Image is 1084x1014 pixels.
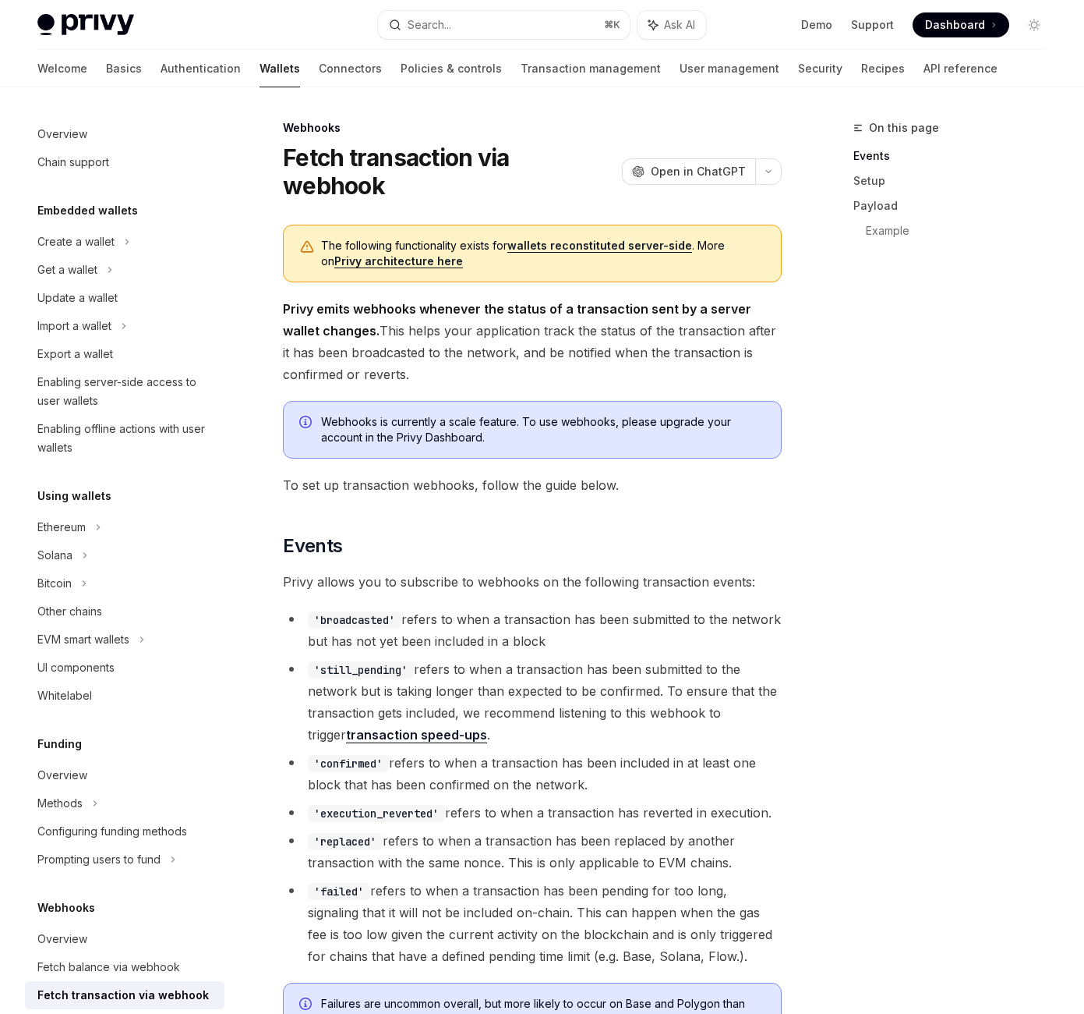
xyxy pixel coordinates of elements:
[664,17,695,33] span: Ask AI
[853,144,1059,168] a: Events
[37,232,115,251] div: Create a wallet
[25,925,224,953] a: Overview
[851,17,894,33] a: Support
[283,830,782,874] li: refers to when a transaction has been replaced by another transaction with the same nonce. This i...
[37,686,92,705] div: Whitelabel
[37,766,87,785] div: Overview
[866,218,1059,243] a: Example
[37,345,113,363] div: Export a wallet
[283,802,782,824] li: refers to when a transaction has reverted in execution.
[299,239,315,255] svg: Warning
[651,164,746,179] span: Open in ChatGPT
[299,416,315,431] svg: Info
[637,11,706,39] button: Ask AI
[37,261,97,279] div: Get a wallet
[925,17,985,33] span: Dashboard
[283,658,782,746] li: refers to when a transaction has been submitted to the network but is taking longer than expected...
[25,368,224,415] a: Enabling server-side access to user wallets
[37,794,83,813] div: Methods
[299,998,315,1013] svg: Info
[37,50,87,87] a: Welcome
[37,153,109,172] div: Chain support
[283,880,782,967] li: refers to when a transaction has been pending for too long, signaling that it will not be include...
[401,50,502,87] a: Policies & controls
[308,755,389,772] code: 'confirmed'
[319,50,382,87] a: Connectors
[283,534,342,558] span: Events
[25,148,224,176] a: Chain support
[283,608,782,652] li: refers to when a transaction has been submitted to the network but has not yet been included in a...
[308,661,414,679] code: 'still_pending'
[37,658,115,677] div: UI components
[283,571,782,593] span: Privy allows you to subscribe to webhooks on the following transaction events:
[161,50,241,87] a: Authentication
[378,11,630,39] button: Search...⌘K
[308,883,370,900] code: 'failed'
[604,19,620,31] span: ⌘ K
[283,301,751,339] strong: Privy emits webhooks whenever the status of a transaction sent by a server wallet changes.
[37,822,187,841] div: Configuring funding methods
[37,574,72,593] div: Bitcoin
[260,50,300,87] a: Wallets
[408,16,451,34] div: Search...
[507,239,692,253] a: wallets reconstituted server-side
[37,14,134,36] img: light logo
[25,340,224,368] a: Export a wallet
[869,119,939,137] span: On this page
[37,125,87,144] div: Overview
[283,298,782,385] span: This helps your application track the status of the transaction after it has been broadcasted to ...
[25,415,224,462] a: Enabling offline actions with user wallets
[622,158,755,185] button: Open in ChatGPT
[346,727,487,743] a: transaction speed-ups
[798,50,842,87] a: Security
[37,546,72,565] div: Solana
[37,373,215,410] div: Enabling server-side access to user wallets
[25,597,224,626] a: Other chains
[37,317,111,335] div: Import a wallet
[106,50,142,87] a: Basics
[308,612,401,629] code: 'broadcasted'
[283,120,782,136] div: Webhooks
[25,761,224,789] a: Overview
[25,953,224,981] a: Fetch balance via webhook
[37,201,138,220] h5: Embedded wallets
[25,817,224,846] a: Configuring funding methods
[37,602,102,621] div: Other chains
[25,981,224,1009] a: Fetch transaction via webhook
[521,50,661,87] a: Transaction management
[37,850,161,869] div: Prompting users to fund
[853,168,1059,193] a: Setup
[25,120,224,148] a: Overview
[37,420,215,457] div: Enabling offline actions with user wallets
[680,50,779,87] a: User management
[37,986,209,1005] div: Fetch transaction via webhook
[25,284,224,312] a: Update a wallet
[37,518,86,537] div: Ethereum
[334,254,463,268] a: Privy architecture here
[37,930,87,948] div: Overview
[37,487,111,505] h5: Using wallets
[37,958,180,977] div: Fetch balance via webhook
[861,50,905,87] a: Recipes
[308,805,445,822] code: 'execution_reverted'
[37,289,118,307] div: Update a wallet
[283,474,782,496] span: To set up transaction webhooks, follow the guide below.
[37,899,95,917] h5: Webhooks
[321,414,765,445] span: Webhooks is currently a scale feature. To use webhooks, please upgrade your account in the Privy ...
[913,12,1009,37] a: Dashboard
[801,17,832,33] a: Demo
[923,50,997,87] a: API reference
[321,238,765,269] span: The following functionality exists for . More on
[853,193,1059,218] a: Payload
[1022,12,1047,37] button: Toggle dark mode
[283,144,616,200] h1: Fetch transaction via webhook
[25,654,224,682] a: UI components
[283,752,782,796] li: refers to when a transaction has been included in at least one block that has been confirmed on t...
[37,735,82,753] h5: Funding
[308,833,383,850] code: 'replaced'
[25,682,224,710] a: Whitelabel
[37,630,129,649] div: EVM smart wallets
